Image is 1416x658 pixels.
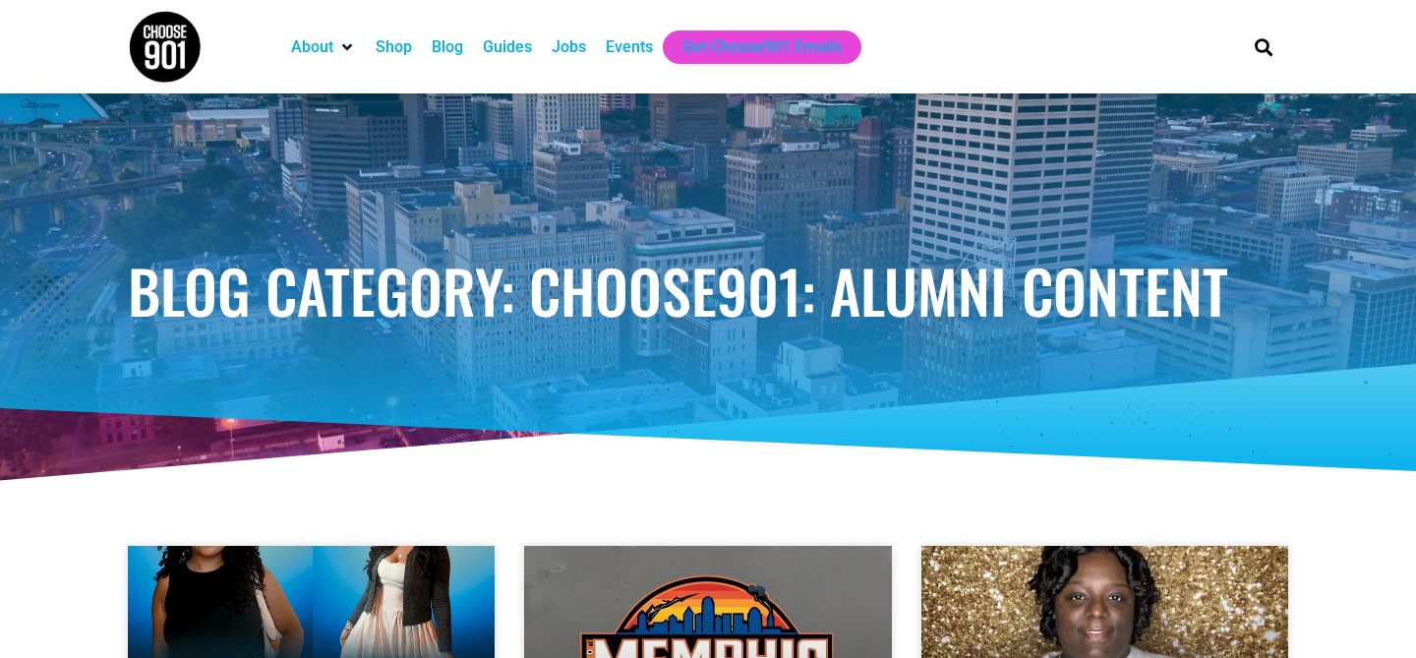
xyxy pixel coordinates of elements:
h1: Blog Category: Choose901: Alumni Content [128,261,1288,320]
a: Get Choose901 Emails [682,35,842,59]
a: About [291,35,333,59]
nav: Main nav [281,30,1221,64]
a: Events [606,35,653,59]
a: Shop [376,35,412,59]
a: Jobs [552,35,586,59]
div: About [281,30,366,64]
a: Guides [483,35,532,59]
div: Search [1248,30,1280,63]
a: Blog [432,35,463,59]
